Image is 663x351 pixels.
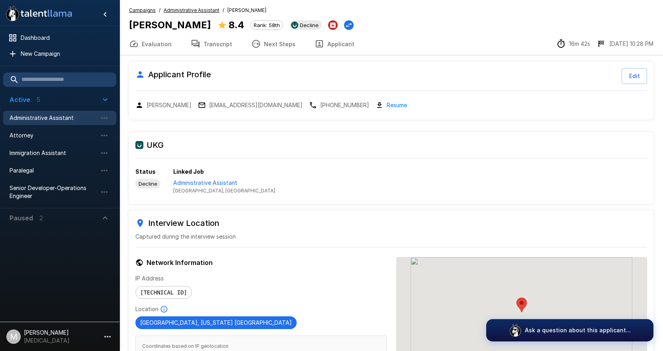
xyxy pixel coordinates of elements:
h6: UKG [135,139,647,151]
a: View job in UKG [173,179,275,195]
b: Linked Job [173,168,204,175]
button: Archive Applicant [328,20,338,30]
div: The date and time when the interview was completed [597,39,653,49]
span: / [159,6,160,14]
span: [TECHNICAL_ID] [136,289,192,296]
div: Download resume [376,100,407,110]
span: Rank: 58th [251,22,283,28]
b: Status [135,168,156,175]
span: / [223,6,224,14]
p: [EMAIL_ADDRESS][DOMAIN_NAME] [209,101,303,109]
button: Transcript [181,33,242,55]
img: logo_glasses@2x.png [509,324,522,337]
h6: Network Information [135,257,387,268]
p: Administrative Assistant [173,179,275,187]
button: Evaluation [119,33,181,55]
p: IP Address [135,275,387,282]
p: Location [135,305,158,313]
div: Copy email address [198,101,303,109]
h6: Applicant Profile [135,68,211,81]
b: [PERSON_NAME] [129,19,211,31]
h6: Interview Location [135,217,647,229]
span: Decline [135,180,160,187]
span: Decline [297,22,322,28]
b: 8.4 [229,19,244,31]
p: [PHONE_NUMBER] [320,101,369,109]
p: [DATE] 10:28 PM [609,40,653,48]
img: ukg_logo.jpeg [291,22,298,29]
p: Captured during the interview session [135,233,647,241]
button: Change Stage [344,20,354,30]
p: [PERSON_NAME] [147,101,192,109]
div: The time between starting and completing the interview [556,39,590,49]
button: Next Steps [242,33,305,55]
span: [GEOGRAPHIC_DATA], [GEOGRAPHIC_DATA] [173,187,275,195]
u: Administrative Assistant [164,7,219,13]
img: ukg_logo.jpeg [135,141,143,149]
div: Copy name [135,101,192,109]
div: View profile in UKG [135,179,160,188]
div: View profile in UKG [289,20,322,30]
div: Copy phone number [309,101,369,109]
button: Applicant [305,33,364,55]
span: [PERSON_NAME] [227,6,266,14]
button: Edit [622,68,647,84]
u: Campaigns [129,7,156,13]
p: Ask a question about this applicant... [525,326,631,334]
svg: Based on IP Address and not guaranteed to be accurate [160,305,168,313]
button: Ask a question about this applicant... [486,319,653,341]
p: 16m 42s [569,40,590,48]
a: Resume [387,100,407,110]
span: [GEOGRAPHIC_DATA], [US_STATE] [GEOGRAPHIC_DATA] [135,319,297,326]
span: Coordinates based on IP geolocation [142,342,380,350]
